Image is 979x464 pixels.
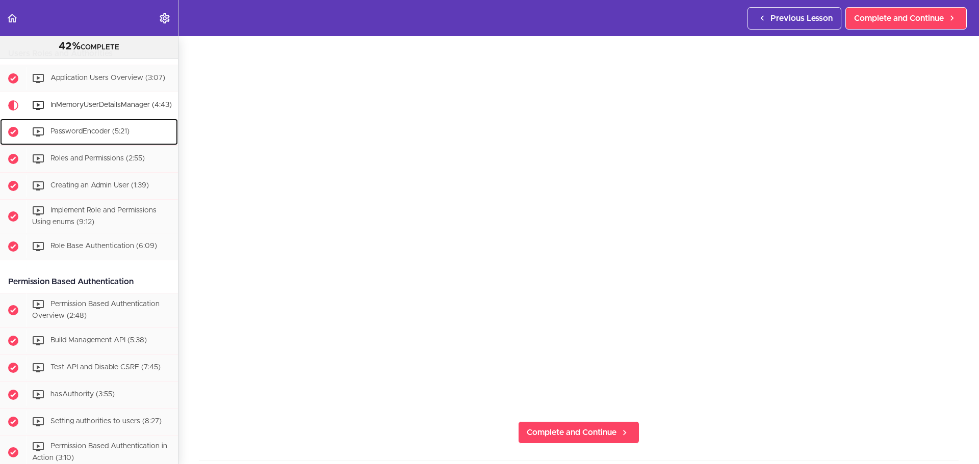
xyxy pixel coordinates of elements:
span: Complete and Continue [527,426,616,439]
svg: Settings Menu [159,12,171,24]
a: Previous Lesson [748,7,841,30]
span: Complete and Continue [854,12,944,24]
a: Complete and Continue [845,7,967,30]
div: COMPLETE [13,40,165,53]
span: Build Management API (5:38) [50,337,147,344]
span: PasswordEncoder (5:21) [50,128,130,135]
span: InMemoryUserDetailsManager (4:43) [50,101,172,108]
span: Permission Based Authentication Overview (2:48) [32,301,160,320]
span: Previous Lesson [770,12,833,24]
span: Creating an Admin User (1:39) [50,182,149,189]
span: Test API and Disable CSRF (7:45) [50,364,161,371]
span: Role Base Authentication (6:09) [50,243,157,250]
svg: Back to course curriculum [6,12,18,24]
span: Setting authorities to users (8:27) [50,418,162,425]
a: Complete and Continue [518,421,639,444]
span: Application Users Overview (3:07) [50,74,165,81]
span: hasAuthority (3:55) [50,391,115,398]
span: Implement Role and Permissions Using enums (9:12) [32,207,157,226]
span: Roles and Permissions (2:55) [50,155,145,162]
span: 42% [59,41,81,51]
span: Permission Based Authentication in Action (3:10) [32,443,167,461]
